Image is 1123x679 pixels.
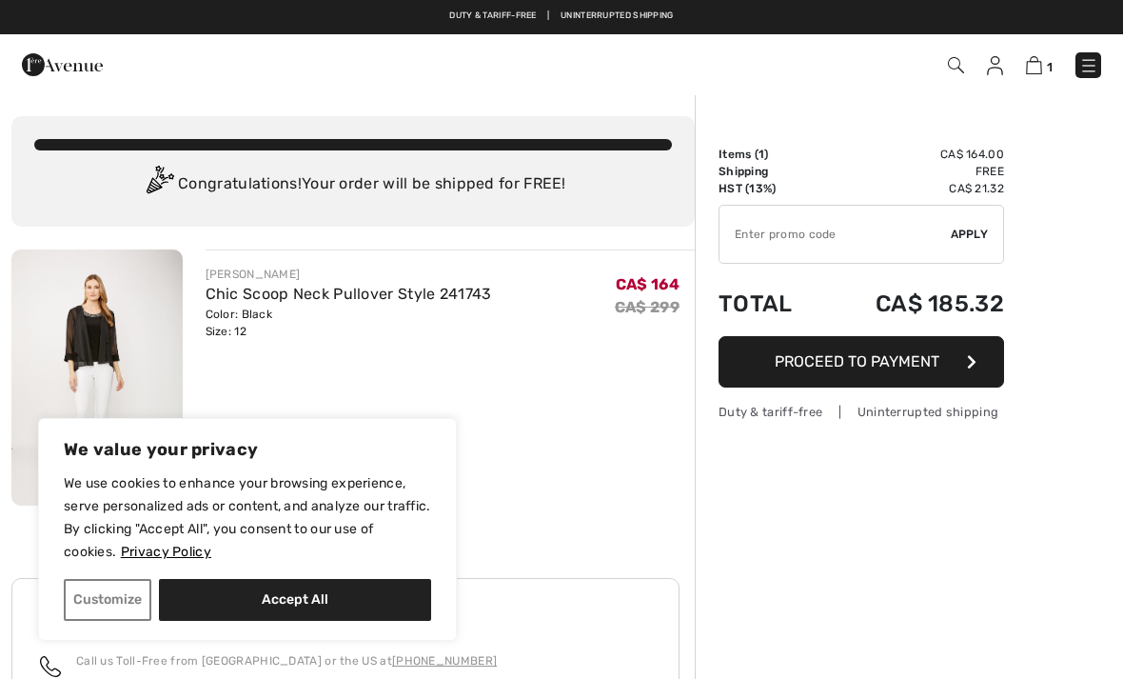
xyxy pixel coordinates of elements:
td: Shipping [719,163,822,180]
p: We value your privacy [64,438,431,461]
span: 1 [1047,60,1053,74]
img: My Info [987,56,1003,75]
button: Accept All [159,579,431,621]
td: CA$ 21.32 [822,180,1004,197]
div: We value your privacy [38,418,457,641]
a: 1 [1026,53,1053,76]
p: Call us Toll-Free from [GEOGRAPHIC_DATA] or the US at [76,652,497,669]
td: CA$ 164.00 [822,146,1004,163]
img: Shopping Bag [1026,56,1042,74]
div: Color: Black Size: 12 [206,306,492,340]
input: Promo code [719,206,951,263]
span: 1 [759,148,764,161]
a: Privacy Policy [120,543,212,561]
img: call [40,656,61,677]
div: [PERSON_NAME] [206,266,492,283]
img: Menu [1079,56,1098,75]
span: CA$ 164 [616,275,680,293]
button: Proceed to Payment [719,336,1004,388]
img: Search [948,57,964,73]
div: Duty & tariff-free | Uninterrupted shipping [719,403,1004,421]
td: Total [719,271,822,336]
td: CA$ 185.32 [822,271,1004,336]
div: Congratulations! Your order will be shipped for FREE! [34,166,672,204]
p: We use cookies to enhance your browsing experience, serve personalized ads or content, and analyz... [64,472,431,564]
img: Congratulation2.svg [140,166,178,204]
td: Items ( ) [719,146,822,163]
a: 1ère Avenue [22,54,103,72]
span: Apply [951,226,989,243]
a: Chic Scoop Neck Pullover Style 241743 [206,285,492,303]
img: 1ère Avenue [22,46,103,84]
button: Customize [64,579,151,621]
img: Chic Scoop Neck Pullover Style 241743 [11,250,183,506]
a: [PHONE_NUMBER] [392,654,497,668]
td: HST (13%) [719,180,822,197]
s: CA$ 299 [615,298,680,316]
td: Free [822,163,1004,180]
span: Proceed to Payment [775,352,939,370]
